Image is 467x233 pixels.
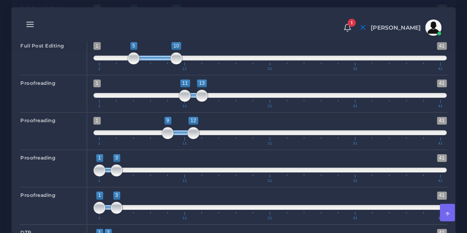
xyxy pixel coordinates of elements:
[113,154,120,162] span: 3
[97,142,102,145] span: 1
[352,179,359,183] span: 31
[437,154,447,162] span: 41
[181,142,188,145] span: 11
[20,155,55,161] strong: Proofreading
[181,67,188,71] span: 11
[197,80,207,87] span: 13
[20,192,55,198] strong: Proofreading
[437,80,447,87] span: 41
[367,19,444,36] a: [PERSON_NAME]avatar
[340,23,355,32] a: 1
[97,104,102,108] span: 1
[437,179,444,183] span: 41
[437,104,444,108] span: 41
[437,142,444,145] span: 41
[93,80,100,87] span: 1
[20,43,64,49] strong: Full Post Editing
[96,192,103,199] span: 1
[96,154,103,162] span: 1
[266,142,273,145] span: 21
[93,42,100,50] span: 1
[181,179,188,183] span: 11
[188,117,198,125] span: 12
[352,142,359,145] span: 31
[437,67,444,71] span: 41
[437,216,444,220] span: 41
[171,42,181,50] span: 10
[437,192,447,199] span: 41
[180,80,190,87] span: 11
[97,67,102,71] span: 1
[266,216,273,220] span: 21
[20,80,55,86] strong: Proofreading
[266,67,273,71] span: 21
[97,179,102,183] span: 1
[352,67,359,71] span: 31
[266,104,273,108] span: 21
[348,19,356,27] span: 1
[266,179,273,183] span: 21
[425,19,441,36] img: avatar
[113,192,120,199] span: 3
[352,104,359,108] span: 31
[181,216,188,220] span: 11
[93,117,100,125] span: 1
[352,216,359,220] span: 31
[164,117,171,125] span: 9
[437,42,447,50] span: 41
[20,117,55,123] strong: Proofreading
[371,25,421,30] span: [PERSON_NAME]
[97,216,102,220] span: 1
[130,42,137,50] span: 5
[181,104,188,108] span: 11
[437,117,447,125] span: 41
